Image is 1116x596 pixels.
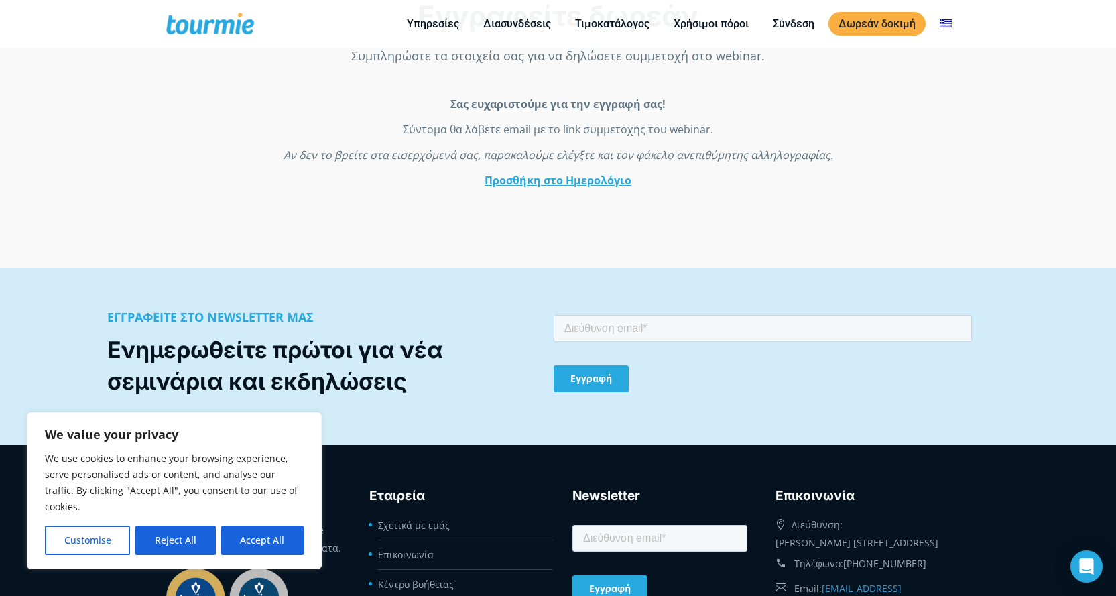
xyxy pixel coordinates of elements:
div: Διεύθυνση: [PERSON_NAME] [STREET_ADDRESS] [776,512,950,552]
h3: Eπικοινωνία [776,486,950,506]
a: Διασυνδέσεις [473,15,561,32]
a: Τιμοκατάλογος [565,15,660,32]
a: [PHONE_NUMBER] [843,557,926,570]
a: Υπηρεσίες [397,15,469,32]
div: Τηλέφωνο: [776,552,950,576]
p: Συμπληρώστε τα στοιχεία σας για να δηλώσετε συμμετοχή στο webinar. [237,47,879,65]
div: Ενημερωθείτε πρώτοι για νέα σεμινάρια και εκδηλώσεις [107,334,525,397]
b: ΕΓΓΡΑΦΕΙΤΕ ΣΤΟ NEWSLETTER ΜΑΣ [107,309,314,325]
button: Accept All [221,526,304,555]
div: Open Intercom Messenger [1070,550,1103,583]
h3: Εταιρεία [369,486,544,506]
a: Δωρεάν δοκιμή [828,12,926,36]
p: We use cookies to enhance your browsing experience, serve personalised ads or content, and analys... [45,451,304,515]
a: Χρήσιμοι πόροι [664,15,759,32]
a: Κέντρο βοήθειας [378,578,454,591]
iframe: To enrich screen reader interactions, please activate Accessibility in Grammarly extension settings [237,97,879,188]
button: Reject All [135,526,215,555]
h3: Newsletter [572,486,747,506]
iframe: Form 0 [554,312,972,401]
a: Επικοινωνία [378,548,434,561]
p: We value your privacy [45,426,304,442]
a: Σύνδεση [763,15,824,32]
button: Customise [45,526,130,555]
a: Σχετικά με εμάς [378,519,450,532]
